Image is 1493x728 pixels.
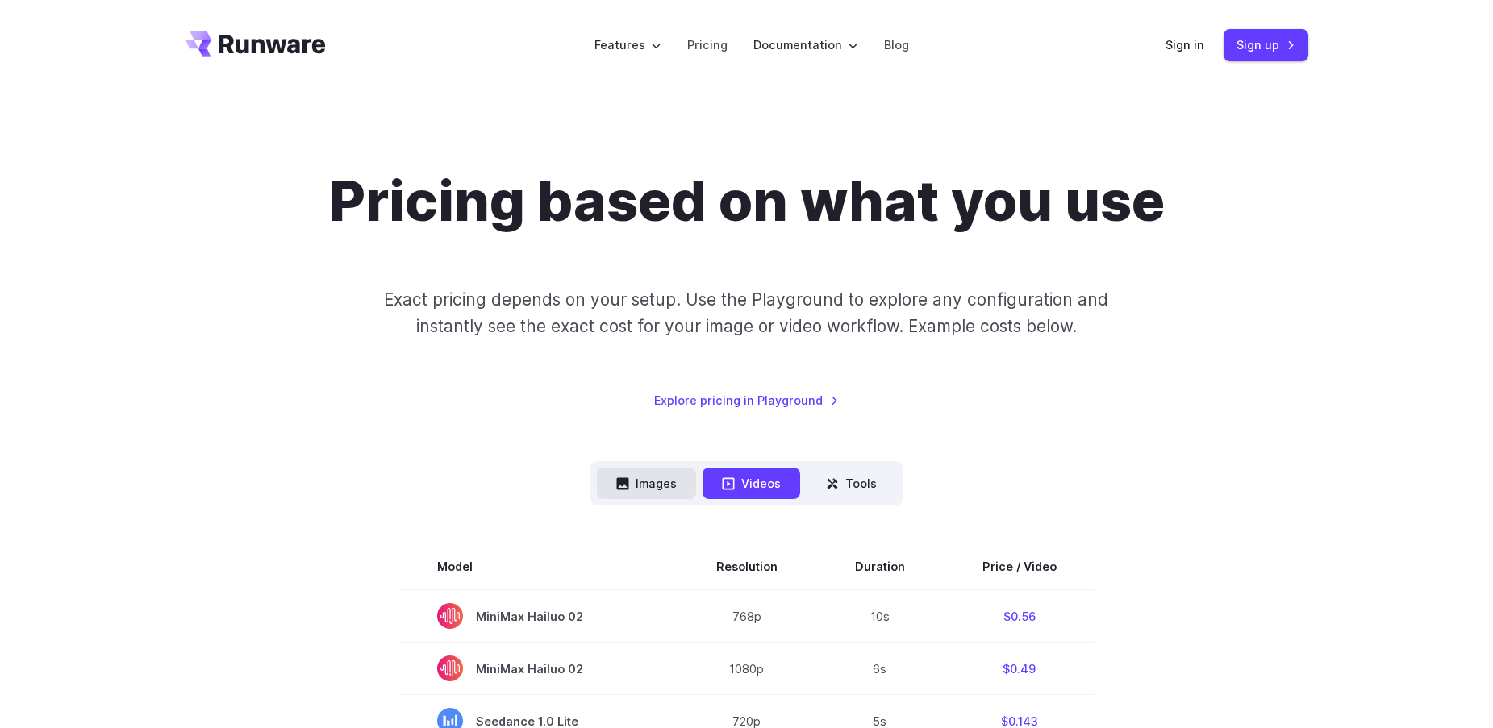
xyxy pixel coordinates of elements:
td: 10s [816,589,944,643]
td: 6s [816,643,944,695]
th: Model [398,544,678,589]
a: Explore pricing in Playground [654,391,839,410]
th: Price / Video [944,544,1095,589]
a: Sign in [1166,35,1204,54]
button: Images [597,468,696,499]
h1: Pricing based on what you use [329,168,1165,235]
th: Resolution [678,544,816,589]
td: 768p [678,589,816,643]
span: MiniMax Hailuo 02 [437,655,639,681]
button: Tools [807,468,896,499]
th: Duration [816,544,944,589]
a: Blog [884,35,909,54]
a: Sign up [1224,29,1308,60]
span: MiniMax Hailuo 02 [437,603,639,629]
td: $0.49 [944,643,1095,695]
p: Exact pricing depends on your setup. Use the Playground to explore any configuration and instantl... [353,286,1139,340]
a: Pricing [687,35,728,54]
td: $0.56 [944,589,1095,643]
td: 1080p [678,643,816,695]
label: Documentation [753,35,858,54]
button: Videos [703,468,800,499]
a: Go to / [186,31,326,57]
label: Features [594,35,661,54]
